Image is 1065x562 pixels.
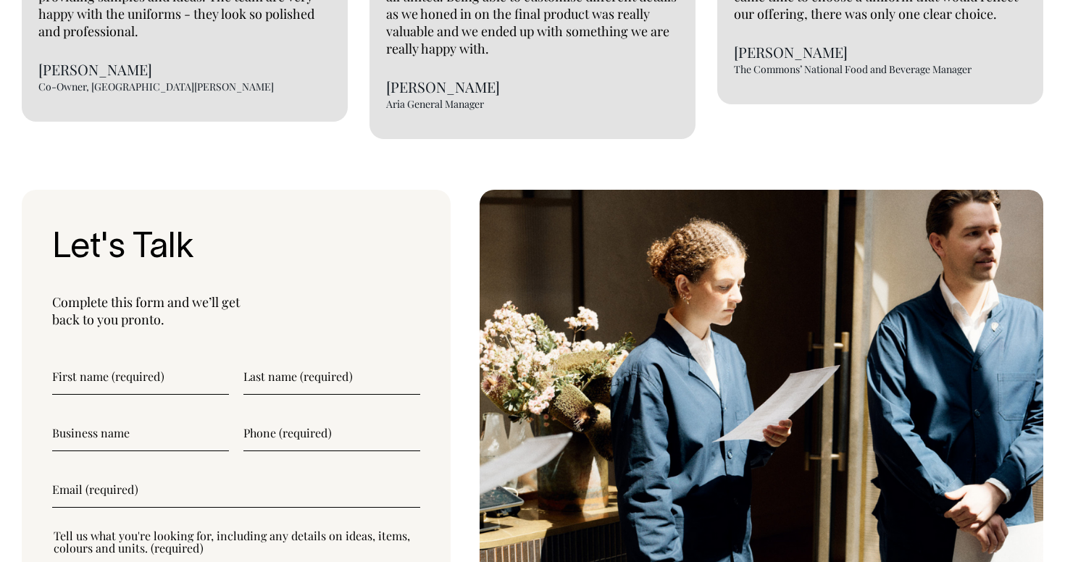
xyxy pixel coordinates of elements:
[386,79,679,95] p: [PERSON_NAME]
[243,415,420,451] input: Phone (required)
[734,64,1027,75] p: The Commons’ National Food and Beverage Manager
[52,415,229,451] input: Business name
[52,230,420,268] h3: Let's Talk
[52,471,420,508] input: Email (required)
[386,98,679,109] p: Aria General Manager
[52,293,420,328] p: Complete this form and we’ll get back to you pronto.
[52,358,229,395] input: First name (required)
[38,81,331,92] p: Co-Owner, [GEOGRAPHIC_DATA][PERSON_NAME]
[243,358,420,395] input: Last name (required)
[38,62,331,77] p: [PERSON_NAME]
[734,44,1027,60] p: [PERSON_NAME]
